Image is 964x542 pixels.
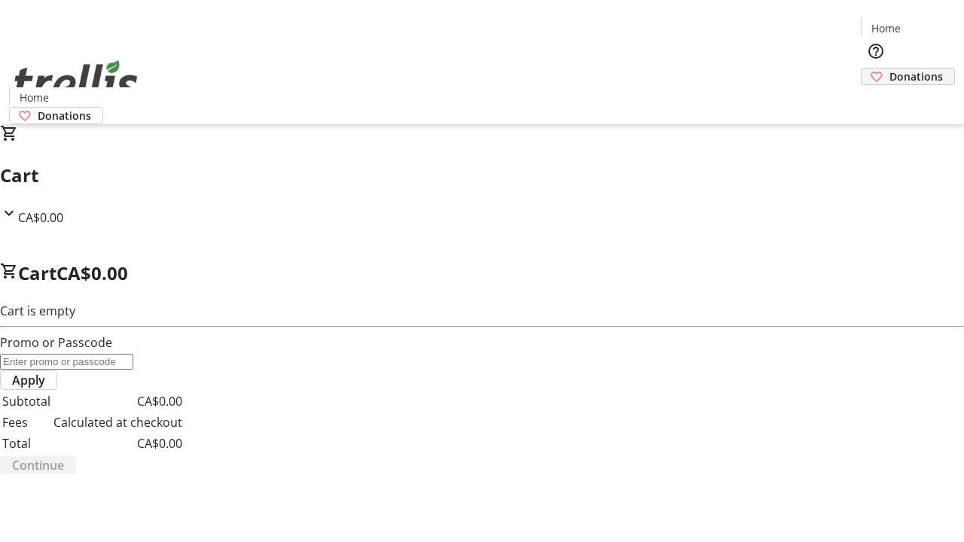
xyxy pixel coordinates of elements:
[10,90,58,105] a: Home
[2,434,51,453] td: Total
[889,69,943,84] span: Donations
[861,85,891,115] button: Cart
[53,434,183,453] td: CA$0.00
[9,44,143,119] img: Orient E2E Organization nT60z8YMDY's Logo
[53,391,183,411] td: CA$0.00
[861,68,955,85] a: Donations
[56,260,128,285] span: CA$0.00
[2,413,51,432] td: Fees
[20,90,49,105] span: Home
[53,413,183,432] td: Calculated at checkout
[871,20,901,36] span: Home
[38,108,91,123] span: Donations
[2,391,51,411] td: Subtotal
[862,20,910,36] a: Home
[9,107,103,124] a: Donations
[12,371,45,389] span: Apply
[861,36,891,66] button: Help
[18,209,63,226] span: CA$0.00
